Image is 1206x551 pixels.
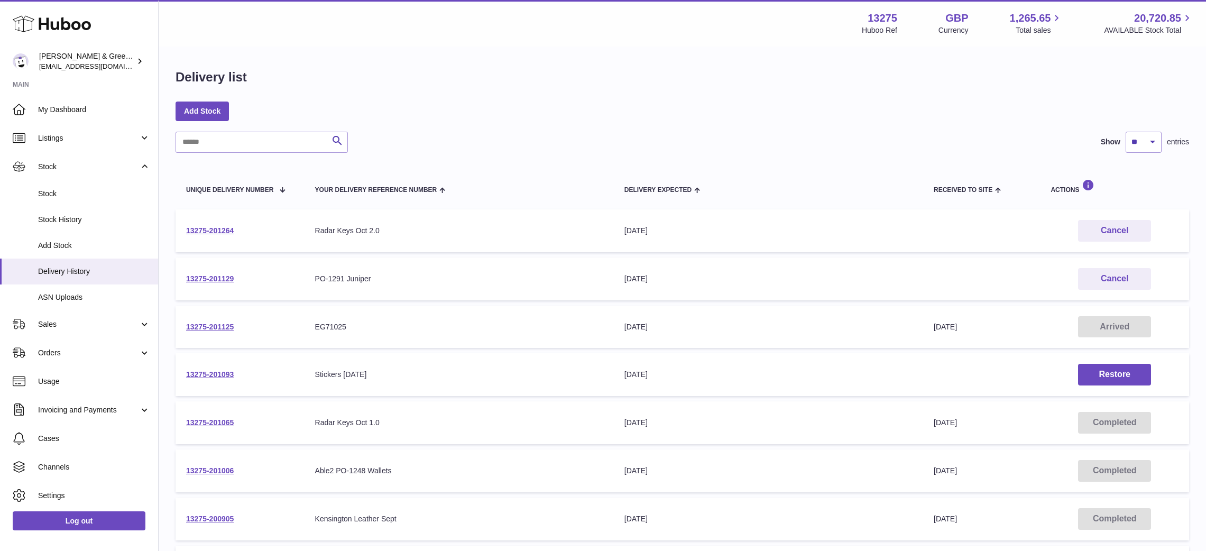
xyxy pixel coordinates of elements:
[38,462,150,472] span: Channels
[624,418,913,428] div: [DATE]
[315,466,603,476] div: Able2 PO-1248 Wallets
[38,434,150,444] span: Cases
[39,62,155,70] span: [EMAIL_ADDRESS][DOMAIN_NAME]
[13,511,145,530] a: Log out
[624,466,913,476] div: [DATE]
[945,11,968,25] strong: GBP
[1134,11,1181,25] span: 20,720.85
[1104,11,1193,35] a: 20,720.85 AVAILABLE Stock Total
[186,187,273,194] span: Unique Delivery Number
[1010,11,1051,25] span: 1,265.65
[38,189,150,199] span: Stock
[868,11,897,25] strong: 13275
[934,515,957,523] span: [DATE]
[186,466,234,475] a: 13275-201006
[38,162,139,172] span: Stock
[315,514,603,524] div: Kensington Leather Sept
[186,418,234,427] a: 13275-201065
[1016,25,1063,35] span: Total sales
[315,322,603,332] div: EG71025
[1167,137,1189,147] span: entries
[186,370,234,379] a: 13275-201093
[176,69,247,86] h1: Delivery list
[186,274,234,283] a: 13275-201129
[1010,11,1063,35] a: 1,265.65 Total sales
[38,491,150,501] span: Settings
[624,274,913,284] div: [DATE]
[938,25,969,35] div: Currency
[624,226,913,236] div: [DATE]
[39,51,134,71] div: [PERSON_NAME] & Green Ltd
[1051,179,1179,194] div: Actions
[38,133,139,143] span: Listings
[1078,268,1151,290] button: Cancel
[1078,364,1151,385] button: Restore
[38,319,139,329] span: Sales
[1101,137,1120,147] label: Show
[38,267,150,277] span: Delivery History
[38,348,139,358] span: Orders
[934,323,957,331] span: [DATE]
[38,105,150,115] span: My Dashboard
[315,226,603,236] div: Radar Keys Oct 2.0
[934,418,957,427] span: [DATE]
[934,466,957,475] span: [DATE]
[38,376,150,387] span: Usage
[38,241,150,251] span: Add Stock
[624,514,913,524] div: [DATE]
[186,323,234,331] a: 13275-201125
[176,102,229,121] a: Add Stock
[624,187,692,194] span: Delivery Expected
[38,215,150,225] span: Stock History
[1078,220,1151,242] button: Cancel
[315,370,603,380] div: Stickers [DATE]
[315,187,437,194] span: Your Delivery Reference Number
[1104,25,1193,35] span: AVAILABLE Stock Total
[624,322,913,332] div: [DATE]
[186,515,234,523] a: 13275-200905
[862,25,897,35] div: Huboo Ref
[315,274,603,284] div: PO-1291 Juniper
[186,226,234,235] a: 13275-201264
[38,292,150,302] span: ASN Uploads
[38,405,139,415] span: Invoicing and Payments
[13,53,29,69] img: internalAdmin-13275@internal.huboo.com
[934,187,992,194] span: Received to Site
[624,370,913,380] div: [DATE]
[315,418,603,428] div: Radar Keys Oct 1.0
